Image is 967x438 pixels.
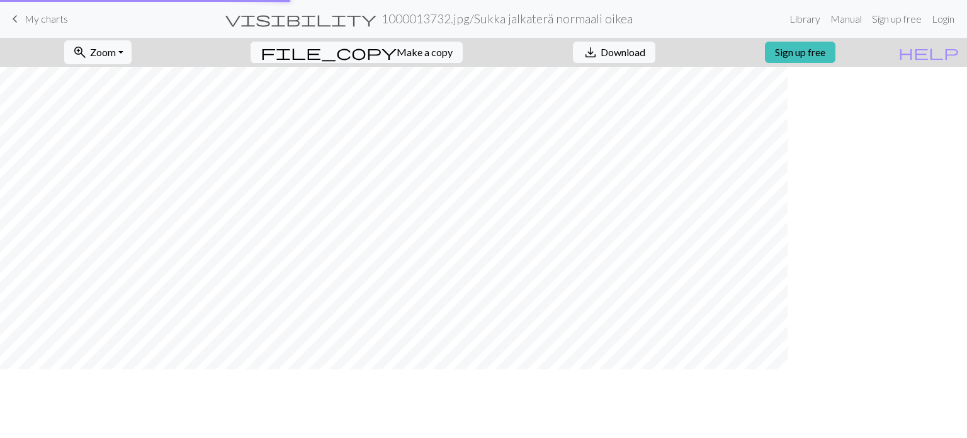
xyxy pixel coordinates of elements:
a: Login [927,6,959,32]
a: Library [784,6,825,32]
span: Download [601,46,645,58]
h2: 1000013732.jpg / Sukka jalkaterä normaali oikea [382,11,633,26]
span: visibility [225,10,376,28]
a: Sign up free [765,42,835,63]
span: keyboard_arrow_left [8,10,23,28]
span: My charts [25,13,68,25]
span: help [898,43,959,61]
span: zoom_in [72,43,88,61]
button: Make a copy [251,42,463,63]
span: save_alt [583,43,598,61]
button: Zoom [64,40,132,64]
button: Download [573,42,655,63]
span: Zoom [90,46,116,58]
a: My charts [8,8,68,30]
a: Sign up free [867,6,927,32]
span: file_copy [261,43,397,61]
a: Manual [825,6,867,32]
